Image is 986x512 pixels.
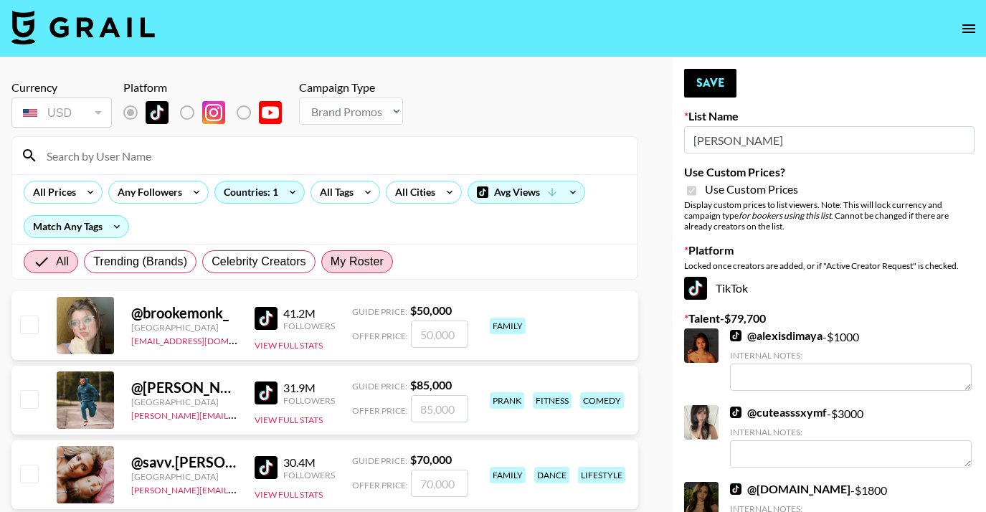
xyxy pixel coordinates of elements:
img: TikTok [730,407,741,418]
img: TikTok [730,330,741,341]
div: family [490,467,526,483]
div: comedy [580,392,624,409]
div: Currency [11,80,112,95]
span: Offer Price: [352,480,408,490]
strong: $ 70,000 [410,452,452,466]
button: View Full Stats [255,414,323,425]
div: Countries: 1 [215,181,304,203]
label: List Name [684,109,975,123]
span: Trending (Brands) [93,253,187,270]
div: Locked once creators are added, or if "Active Creator Request" is checked. [684,260,975,271]
div: prank [490,392,524,409]
span: Guide Price: [352,455,407,466]
div: @ [PERSON_NAME].[PERSON_NAME] [131,379,237,397]
div: 41.2M [283,306,335,321]
div: Campaign Type [299,80,403,95]
button: View Full Stats [255,489,323,500]
div: 31.9M [283,381,335,395]
input: 50,000 [411,321,468,348]
div: @ brookemonk_ [131,304,237,322]
div: List locked to TikTok. [123,98,293,128]
div: All Tags [311,181,356,203]
div: lifestyle [578,467,625,483]
img: TikTok [730,483,741,495]
img: TikTok [255,456,278,479]
div: dance [534,467,569,483]
div: Internal Notes: [730,427,972,437]
span: Offer Price: [352,405,408,416]
a: [EMAIL_ADDRESS][DOMAIN_NAME] [131,333,275,346]
span: Guide Price: [352,381,407,392]
div: All Cities [387,181,438,203]
div: TikTok [684,277,975,300]
a: @alexisdimaya [730,328,823,343]
div: Followers [283,321,335,331]
span: All [56,253,69,270]
div: Match Any Tags [24,216,128,237]
em: for bookers using this list [739,210,831,221]
label: Use Custom Prices? [684,165,975,179]
div: [GEOGRAPHIC_DATA] [131,397,237,407]
strong: $ 50,000 [410,303,452,317]
span: Offer Price: [352,331,408,341]
div: fitness [533,392,572,409]
img: TikTok [255,307,278,330]
div: - $ 1000 [730,328,972,391]
span: Guide Price: [352,306,407,317]
img: Grail Talent [11,10,155,44]
label: Talent - $ 79,700 [684,311,975,326]
strong: $ 85,000 [410,378,452,392]
input: 85,000 [411,395,468,422]
span: My Roster [331,253,384,270]
div: Any Followers [109,181,185,203]
div: Followers [283,395,335,406]
img: TikTok [684,277,707,300]
div: 30.4M [283,455,335,470]
div: USD [14,100,109,125]
span: Celebrity Creators [212,253,306,270]
div: - $ 3000 [730,405,972,468]
a: @[DOMAIN_NAME] [730,482,850,496]
div: @ savv.[PERSON_NAME] [131,453,237,471]
img: Instagram [202,101,225,124]
button: Save [684,69,736,98]
div: All Prices [24,181,79,203]
a: @cuteasssxymf [730,405,827,419]
div: Currency is locked to USD [11,95,112,131]
img: YouTube [259,101,282,124]
div: [GEOGRAPHIC_DATA] [131,471,237,482]
img: TikTok [146,101,169,124]
div: Followers [283,470,335,480]
a: [PERSON_NAME][EMAIL_ADDRESS][DOMAIN_NAME] [131,482,343,496]
button: View Full Stats [255,340,323,351]
div: family [490,318,526,334]
div: Avg Views [468,181,584,203]
label: Platform [684,243,975,257]
span: Use Custom Prices [705,182,798,196]
div: [GEOGRAPHIC_DATA] [131,322,237,333]
input: Search by User Name [38,144,629,167]
a: [PERSON_NAME][EMAIL_ADDRESS][DOMAIN_NAME] [131,407,343,421]
div: Display custom prices to list viewers. Note: This will lock currency and campaign type . Cannot b... [684,199,975,232]
div: Platform [123,80,293,95]
button: open drawer [954,14,983,43]
div: Internal Notes: [730,350,972,361]
input: 70,000 [411,470,468,497]
img: TikTok [255,381,278,404]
